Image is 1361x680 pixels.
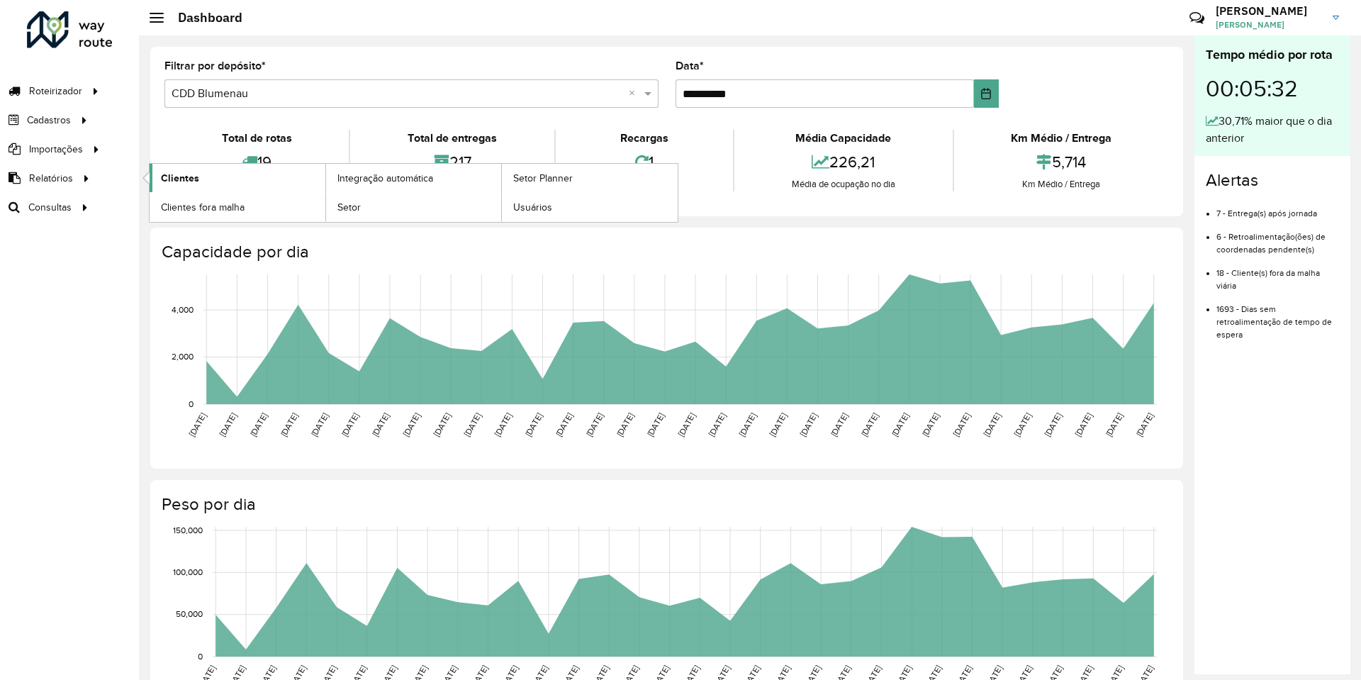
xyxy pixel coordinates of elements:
[513,200,552,215] span: Usuários
[29,84,82,99] span: Roteirizador
[29,171,73,186] span: Relatórios
[29,142,83,157] span: Importações
[707,411,727,438] text: [DATE]
[829,411,849,438] text: [DATE]
[28,200,72,215] span: Consultas
[1012,411,1033,438] text: [DATE]
[168,147,345,177] div: 19
[1216,196,1339,220] li: 7 - Entrega(s) após jornada
[189,399,194,408] text: 0
[1104,411,1124,438] text: [DATE]
[951,411,972,438] text: [DATE]
[859,411,880,438] text: [DATE]
[309,411,330,438] text: [DATE]
[1073,411,1094,438] text: [DATE]
[27,113,71,128] span: Cadastros
[401,411,422,438] text: [DATE]
[645,411,666,438] text: [DATE]
[162,242,1169,262] h4: Capacidade por dia
[890,411,910,438] text: [DATE]
[354,147,550,177] div: 217
[172,305,194,314] text: 4,000
[974,79,999,108] button: Choose Date
[554,411,574,438] text: [DATE]
[1216,256,1339,292] li: 18 - Cliente(s) fora da malha viária
[676,411,697,438] text: [DATE]
[584,411,605,438] text: [DATE]
[248,411,269,438] text: [DATE]
[798,411,819,438] text: [DATE]
[738,147,948,177] div: 226,21
[958,147,1165,177] div: 5,714
[172,352,194,362] text: 2,000
[337,171,433,186] span: Integração automática
[176,610,203,619] text: 50,000
[340,411,360,438] text: [DATE]
[629,85,641,102] span: Clear all
[1206,45,1339,65] div: Tempo médio por rota
[768,411,788,438] text: [DATE]
[173,525,203,535] text: 150,000
[1216,4,1322,18] h3: [PERSON_NAME]
[218,411,238,438] text: [DATE]
[164,10,242,26] h2: Dashboard
[162,494,1169,515] h4: Peso por dia
[737,411,758,438] text: [DATE]
[1134,411,1155,438] text: [DATE]
[187,411,208,438] text: [DATE]
[559,147,729,177] div: 1
[1043,411,1063,438] text: [DATE]
[982,411,1002,438] text: [DATE]
[513,171,573,186] span: Setor Planner
[326,164,502,192] a: Integração automática
[958,177,1165,191] div: Km Médio / Entrega
[738,177,948,191] div: Média de ocupação no dia
[1216,292,1339,341] li: 1693 - Dias sem retroalimentação de tempo de espera
[920,411,941,438] text: [DATE]
[432,411,452,438] text: [DATE]
[161,171,199,186] span: Clientes
[493,411,513,438] text: [DATE]
[559,130,729,147] div: Recargas
[1182,3,1212,33] a: Contato Rápido
[173,567,203,576] text: 100,000
[279,411,299,438] text: [DATE]
[523,411,544,438] text: [DATE]
[615,411,635,438] text: [DATE]
[150,193,325,221] a: Clientes fora malha
[738,130,948,147] div: Média Capacidade
[958,130,1165,147] div: Km Médio / Entrega
[164,57,266,74] label: Filtrar por depósito
[370,411,391,438] text: [DATE]
[1216,220,1339,256] li: 6 - Retroalimentação(ões) de coordenadas pendente(s)
[502,164,678,192] a: Setor Planner
[161,200,245,215] span: Clientes fora malha
[502,193,678,221] a: Usuários
[462,411,483,438] text: [DATE]
[1206,170,1339,191] h4: Alertas
[168,130,345,147] div: Total de rotas
[150,164,325,192] a: Clientes
[1206,65,1339,113] div: 00:05:32
[337,200,361,215] span: Setor
[1206,113,1339,147] div: 30,71% maior que o dia anterior
[354,130,550,147] div: Total de entregas
[676,57,704,74] label: Data
[1216,18,1322,31] span: [PERSON_NAME]
[326,193,502,221] a: Setor
[198,652,203,661] text: 0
